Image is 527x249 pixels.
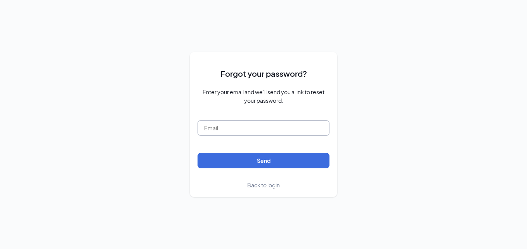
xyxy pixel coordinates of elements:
input: Email [198,120,329,136]
span: Enter your email and we’ll send you a link to reset your password. [198,88,329,105]
a: Back to login [247,181,280,189]
button: Send [198,153,329,168]
span: Forgot your password? [220,67,307,80]
span: Back to login [247,182,280,188]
